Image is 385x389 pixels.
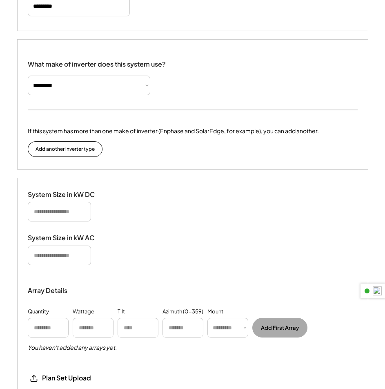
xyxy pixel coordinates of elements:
div: Quantity [28,308,49,316]
div: Wattage [73,308,94,316]
h5: You haven't added any arrays yet. [28,344,117,352]
div: Array Details [28,286,69,295]
div: Mount [207,308,223,316]
div: Plan Set Upload [42,374,124,382]
div: Azimuth (0-359) [162,308,203,316]
button: Add another inverter type [28,141,102,157]
div: If this system has more than one make of inverter (Enphase and SolarEdge, for example), you can a... [28,127,319,135]
div: System Size in kW AC [28,234,109,242]
div: Tilt [118,308,125,316]
button: Add First Array [252,318,307,338]
div: System Size in kW DC [28,190,109,199]
div: What make of inverter does this system use? [28,52,166,70]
